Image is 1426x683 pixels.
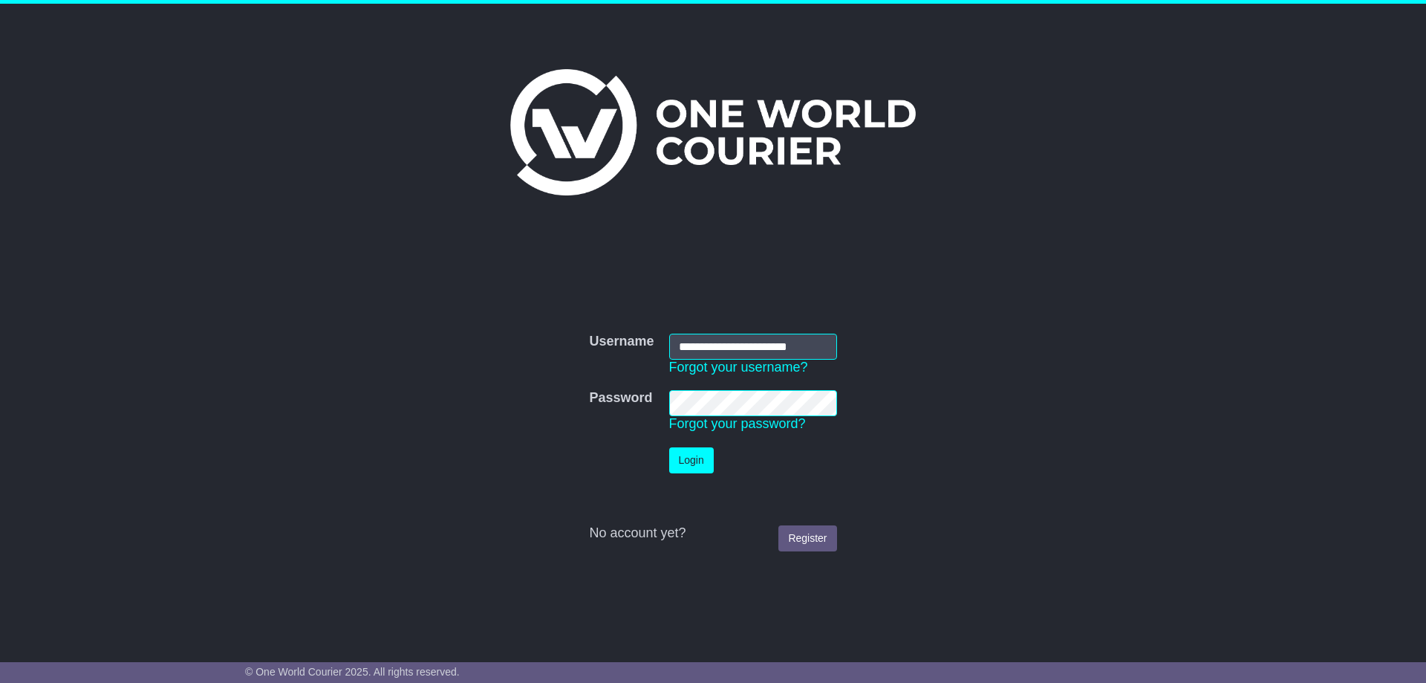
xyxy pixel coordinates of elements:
label: Username [589,334,654,350]
button: Login [669,447,714,473]
div: No account yet? [589,525,836,542]
span: © One World Courier 2025. All rights reserved. [245,666,460,678]
a: Forgot your username? [669,360,808,375]
label: Password [589,390,652,407]
a: Register [778,525,836,551]
a: Forgot your password? [669,416,806,431]
img: One World [510,69,916,195]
